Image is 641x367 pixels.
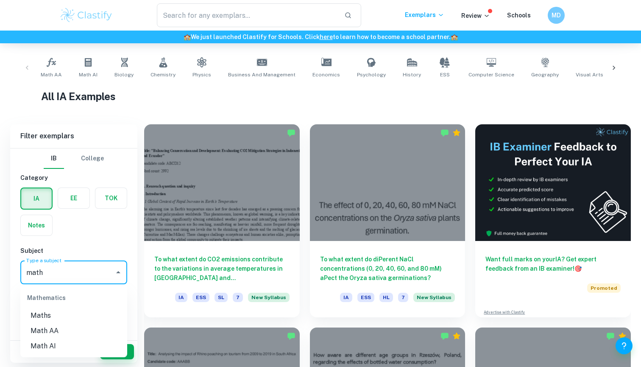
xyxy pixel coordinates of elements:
[175,293,187,302] span: IA
[44,148,64,169] button: IB
[440,71,450,78] span: ESS
[452,129,461,137] div: Premium
[154,255,290,283] h6: To what extent do CO2 emissions contribute to the variations in average temperatures in [GEOGRAPH...
[81,148,104,169] button: College
[507,12,531,19] a: Schools
[20,173,127,182] h6: Category
[2,32,639,42] h6: We just launched Clastify for Schools. Click to learn how to become a school partner.
[312,71,340,78] span: Economics
[157,3,337,27] input: Search for any exemplars...
[20,323,127,339] li: Math AA
[606,332,615,340] img: Marked
[215,293,228,302] span: SL
[484,309,525,315] a: Advertise with Clastify
[114,71,134,78] span: Biology
[548,7,565,24] button: MD
[475,124,631,317] a: Want full marks on yourIA? Get expert feedback from an IB examiner!PromotedAdvertise with Clastify
[95,188,127,208] button: TOK
[379,293,393,302] span: HL
[192,71,211,78] span: Physics
[574,265,582,272] span: 🎯
[44,148,104,169] div: Filter type choice
[21,215,52,235] button: Notes
[320,255,455,283] h6: To what extent do diPerent NaCl concentrations (0, 20, 40, 60, and 80 mM) aPect the Oryza sativa ...
[320,34,333,40] a: here
[616,337,633,354] button: Help and Feedback
[248,293,290,302] span: New Syllabus
[618,332,627,340] div: Premium
[485,255,621,273] h6: Want full marks on your IA ? Get expert feedback from an IB examiner!
[112,266,124,278] button: Close
[340,293,352,302] span: IA
[79,71,98,78] span: Math AI
[184,34,191,40] span: 🏫
[451,34,458,40] span: 🏫
[468,71,514,78] span: Computer Science
[452,332,461,340] div: Premium
[41,71,62,78] span: Math AA
[398,293,408,302] span: 7
[20,288,127,308] div: Mathematics
[413,293,455,307] div: Starting from the May 2026 session, the ESS IA requirements have changed. We created this exempla...
[144,124,300,317] a: To what extent do CO2 emissions contribute to the variations in average temperatures in [GEOGRAPH...
[287,332,295,340] img: Marked
[20,308,127,323] li: Maths
[531,71,559,78] span: Geography
[192,293,209,302] span: ESS
[552,11,561,20] h6: MD
[440,129,449,137] img: Marked
[357,293,374,302] span: ESS
[58,188,89,208] button: EE
[10,124,137,148] h6: Filter exemplars
[287,129,295,137] img: Marked
[461,11,490,20] p: Review
[248,293,290,307] div: Starting from the May 2026 session, the ESS IA requirements have changed. We created this exempla...
[41,89,600,104] h1: All IA Examples
[26,257,61,264] label: Type a subject
[475,124,631,241] img: Thumbnail
[21,188,52,209] button: IA
[20,339,127,354] li: Math AI
[587,283,621,293] span: Promoted
[233,293,243,302] span: 7
[20,246,127,255] h6: Subject
[405,10,444,20] p: Exemplars
[59,7,113,24] img: Clastify logo
[357,71,386,78] span: Psychology
[440,332,449,340] img: Marked
[413,293,455,302] span: New Syllabus
[310,124,465,317] a: To what extent do diPerent NaCl concentrations (0, 20, 40, 60, and 80 mM) aPect the Oryza sativa ...
[228,71,295,78] span: Business and Management
[403,71,421,78] span: History
[150,71,176,78] span: Chemistry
